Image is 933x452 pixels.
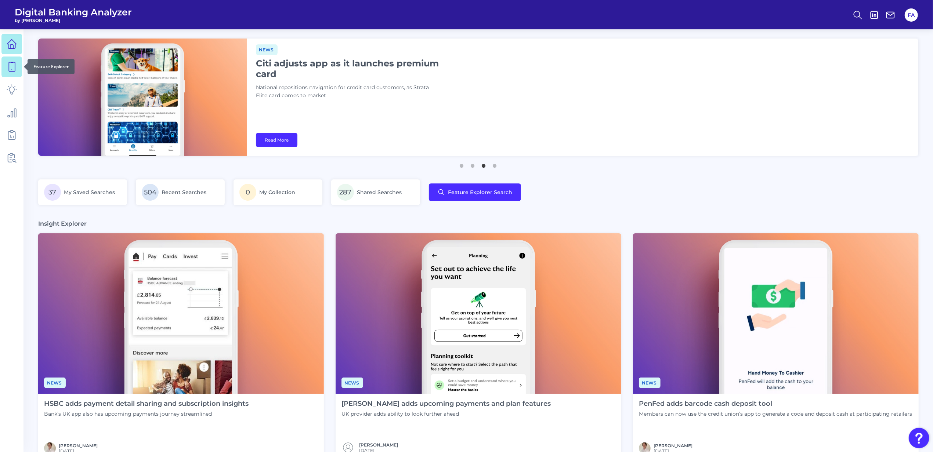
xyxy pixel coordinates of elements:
span: Shared Searches [357,189,402,196]
a: 504Recent Searches [136,179,225,205]
div: Feature Explorer [28,59,75,74]
p: Bank’s UK app also has upcoming payments journey streamlined [44,411,249,417]
span: News [639,378,661,388]
a: 37My Saved Searches [38,179,127,205]
p: Members can now use the credit union’s app to generate a code and deposit cash at participating r... [639,411,912,417]
span: My Collection [259,189,295,196]
span: Recent Searches [162,189,206,196]
span: 0 [239,184,256,201]
img: News - Phone.png [38,233,324,394]
img: News - Phone.png [633,233,919,394]
button: 1 [458,160,466,168]
a: 287Shared Searches [331,179,420,205]
a: [PERSON_NAME] [59,443,98,448]
a: 0My Collection [234,179,322,205]
span: News [256,44,278,55]
h4: PenFed adds barcode cash deposit tool [639,400,912,408]
span: by [PERSON_NAME] [15,18,132,23]
h1: Citi adjusts app as it launches premium card [256,58,440,79]
button: Feature Explorer Search [429,183,521,201]
h4: [PERSON_NAME] adds upcoming payments and plan features [341,400,551,408]
span: 37 [44,184,61,201]
button: 3 [480,160,488,168]
span: 287 [337,184,354,201]
img: bannerImg [38,39,247,156]
button: 2 [469,160,477,168]
button: Open Resource Center [909,428,929,448]
p: UK provider adds ability to look further ahead [341,411,551,417]
span: Feature Explorer Search [448,189,512,195]
img: News - Phone (4).png [336,233,621,394]
a: News [256,46,278,53]
a: Read More [256,133,297,147]
span: News [44,378,66,388]
h4: HSBC adds payment detail sharing and subscription insights [44,400,249,408]
button: FA [905,8,918,22]
a: [PERSON_NAME] [359,442,398,448]
a: News [341,379,363,386]
span: My Saved Searches [64,189,115,196]
a: News [639,379,661,386]
h3: Insight Explorer [38,220,87,227]
span: Digital Banking Analyzer [15,7,132,18]
a: News [44,379,66,386]
span: 504 [142,184,159,201]
a: [PERSON_NAME] [654,443,692,448]
button: 4 [491,160,499,168]
span: News [341,378,363,388]
p: National repositions navigation for credit card customers, as Strata Elite card comes to market [256,84,440,100]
